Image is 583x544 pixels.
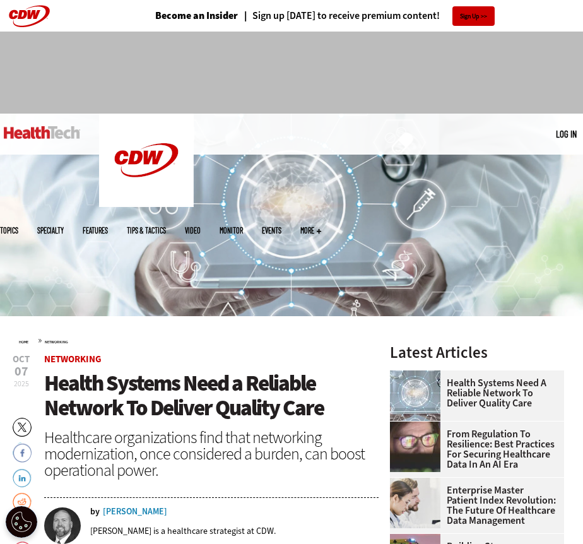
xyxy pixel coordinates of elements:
span: 07 [13,365,30,378]
a: Networking [45,340,68,345]
a: Tips & Tactics [127,227,166,234]
div: Cookie Settings [6,506,37,538]
a: medical researchers look at data on desktop monitor [390,478,447,488]
img: Home [4,126,80,139]
a: Sign up [DATE] to receive premium content! [238,11,440,21]
a: Home [19,340,28,345]
img: medical researchers look at data on desktop monitor [390,478,440,528]
a: Log in [556,128,577,139]
span: Specialty [37,227,64,234]
div: User menu [556,127,577,141]
img: Home [99,114,194,207]
span: Health Systems Need a Reliable Network To Deliver Quality Care [44,369,324,422]
span: by [90,507,100,516]
div: » [19,335,379,345]
a: Features [83,227,108,234]
a: Video [185,227,201,234]
a: Healthcare networking [390,370,447,381]
span: 2025 [14,379,29,389]
span: Oct [13,355,30,364]
a: Networking [44,353,102,365]
a: ambulance driving down country road at sunset [390,534,447,544]
a: [PERSON_NAME] [103,507,167,516]
a: CDW [99,197,194,210]
a: woman wearing glasses looking at healthcare data on screen [390,422,447,432]
p: [PERSON_NAME] is a healthcare strategist at CDW. [90,525,276,537]
a: Enterprise Master Patient Index Revolution: The Future of Healthcare Data Management [390,485,556,526]
a: From Regulation to Resilience: Best Practices for Securing Healthcare Data in an AI Era [390,429,556,470]
a: Sign Up [452,6,495,26]
a: Events [262,227,281,234]
h3: Latest Articles [390,345,564,360]
span: More [300,227,321,234]
img: Bryce Thompson [44,507,81,544]
button: Open Preferences [6,506,37,538]
div: Healthcare organizations find that networking modernization, once considered a burden, can boost ... [44,429,379,478]
a: MonITor [220,227,243,234]
a: Health Systems Need a Reliable Network To Deliver Quality Care [390,378,556,408]
img: Healthcare networking [390,370,440,421]
img: woman wearing glasses looking at healthcare data on screen [390,422,440,472]
a: Become an Insider [155,11,238,21]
